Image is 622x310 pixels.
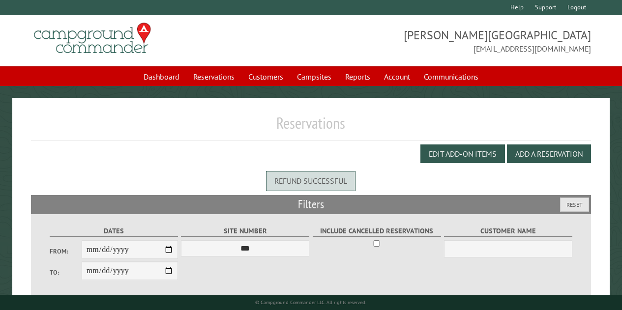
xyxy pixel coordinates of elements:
img: Campground Commander [31,19,154,57]
a: Reports [339,67,376,86]
label: Customer Name [444,225,572,237]
span: [PERSON_NAME][GEOGRAPHIC_DATA] [EMAIL_ADDRESS][DOMAIN_NAME] [311,27,591,55]
label: Site Number [181,225,309,237]
small: © Campground Commander LLC. All rights reserved. [255,299,366,306]
label: From: [50,247,82,256]
button: Reset [560,197,589,212]
a: Customers [242,67,289,86]
h2: Filters [31,195,591,214]
a: Communications [418,67,484,86]
label: Include Cancelled Reservations [313,225,441,237]
a: Reservations [187,67,240,86]
button: Edit Add-on Items [420,144,505,163]
button: Add a Reservation [507,144,591,163]
h1: Reservations [31,113,591,141]
a: Dashboard [138,67,185,86]
div: Refund successful [266,171,355,191]
label: Dates [50,225,178,237]
a: Campsites [291,67,337,86]
a: Account [378,67,416,86]
label: To: [50,268,82,277]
